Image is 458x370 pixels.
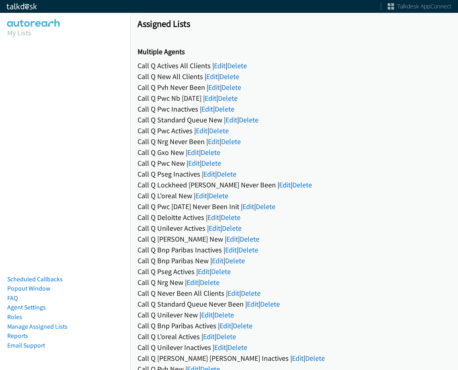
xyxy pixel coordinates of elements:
div: Call Q L'oreal New | | [138,190,451,201]
a: Delete [217,169,236,179]
a: Delete [239,115,259,124]
a: Delete [238,245,258,254]
a: Edit [214,61,226,70]
div: Call Q Pwc New | | [138,158,451,169]
a: Edit [196,126,207,135]
a: Delete [216,332,236,341]
a: My Lists [7,28,31,37]
div: Call Q Bnp Paribas New | | [138,255,451,266]
a: Delete [225,256,245,265]
iframe: Resource Center [435,153,458,217]
a: Delete [201,148,220,157]
a: Edit [208,137,220,146]
div: Call Q [PERSON_NAME] [PERSON_NAME] Inactives | | [138,353,451,364]
div: Call Q Nrg New | | [138,277,451,288]
a: Delete [222,224,242,233]
a: Delete [209,191,228,200]
a: Popout Window [7,285,50,292]
div: Call Q Bnp Paribas Inactives | | [138,244,451,255]
h1: Assigned Lists [138,18,451,29]
div: Call Q Pwc Nb [DATE] | | [138,93,451,104]
h2: Multiple Agents [138,47,451,57]
a: Edit [247,299,259,309]
a: Reports [7,332,28,340]
a: Delete [233,321,253,330]
a: Edit [225,245,237,254]
a: Delete [201,159,221,168]
a: Delete [220,72,239,81]
a: Delete [221,213,240,222]
div: Call Q Pvh Never Been | | [138,82,451,93]
div: Call Q New All Clients | | [138,71,451,82]
a: Edit [209,224,220,233]
div: Call Q Nrg Never Been | | [138,136,451,147]
div: Call Q Pwc Inactives | | [138,104,451,114]
div: Call Q Bnp Paribas Actives | | [138,320,451,331]
a: Edit [220,321,231,330]
div: Call Q Pwc [DATE] Never Been Init | | [138,201,451,212]
a: Delete [215,104,234,114]
a: Edit [188,159,200,168]
a: Edit [208,83,220,92]
div: Call Q Deloitte Actives | | [138,212,451,223]
a: Agent Settings [7,303,46,311]
div: Call Q Standard Queue Never Been | | [138,299,451,309]
a: Delete [256,202,275,211]
a: Delete [209,126,229,135]
a: Delete [292,180,312,189]
a: Delete [305,354,325,363]
a: Edit [228,289,239,298]
a: Edit [242,202,254,211]
a: Delete [241,289,261,298]
a: Edit [203,169,215,179]
div: Call Q L'oreal Actives | | [138,331,451,342]
a: Delete [228,343,247,352]
a: Roles [7,313,22,321]
a: Edit [195,191,207,200]
a: Edit [226,115,237,124]
div: Call Q Unilever Inactives | | [138,342,451,353]
div: Call Q Pseg Inactives | | [138,169,451,179]
div: Call Q Standard Queue New | | [138,114,451,125]
div: Call Q Actives All Clients | | [138,60,451,71]
a: Delete [260,299,280,309]
a: Edit [201,104,213,114]
a: Edit [207,213,219,222]
a: Edit [214,343,226,352]
div: Call Q Unilever New | | [138,309,451,320]
a: Edit [203,332,215,341]
div: Call Q [PERSON_NAME] New | | [138,234,451,244]
a: Edit [292,354,304,363]
a: Delete [211,267,231,276]
a: Talkdesk AppConnect [388,2,452,10]
div: Call Q Never Been All Clients | | [138,288,451,299]
a: Manage Assigned Lists [7,323,68,330]
a: FAQ [7,294,18,302]
a: Delete [218,94,238,103]
a: Email Support [7,342,45,349]
div: Call Q Pwc Actives | | [138,125,451,136]
a: Delete [200,278,220,287]
a: Edit [187,278,198,287]
a: Edit [205,94,216,103]
div: Call Q Unilever Actives | | [138,223,451,234]
a: Edit [279,180,291,189]
div: Call Q Pseg Actives | | [138,266,451,277]
a: Delete [221,137,241,146]
div: Call Q Gxo New | | [138,147,451,158]
a: Edit [206,72,218,81]
a: Delete [227,61,247,70]
a: Scheduled Callbacks [7,275,63,283]
div: Call Q Lockheed [PERSON_NAME] Never Been | | [138,179,451,190]
a: Edit [201,310,213,319]
a: Edit [198,267,209,276]
a: Edit [212,256,224,265]
a: Delete [240,234,259,244]
a: Edit [187,148,199,157]
a: Delete [222,83,241,92]
a: Delete [214,310,234,319]
a: Edit [226,234,238,244]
